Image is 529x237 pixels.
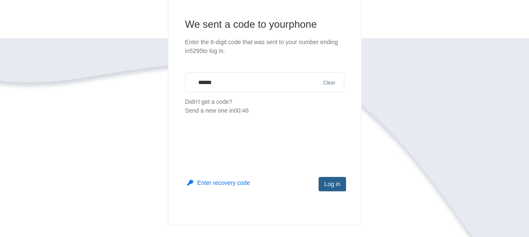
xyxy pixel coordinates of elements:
[187,179,250,187] button: Enter recovery code
[185,18,344,31] h1: We sent a code to your phone
[321,79,338,87] button: Clear
[185,106,344,115] div: Send a new one in 00:46
[319,177,346,191] button: Log in
[185,97,344,115] p: Didn't get a code?
[185,38,344,55] p: Enter the 6-digit code that was sent to your number ending in 5295 to log in.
